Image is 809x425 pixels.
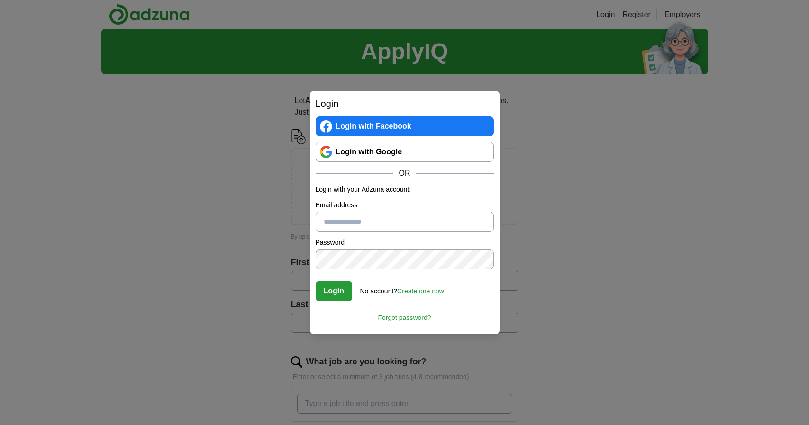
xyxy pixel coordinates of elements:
[316,281,353,301] button: Login
[397,287,444,295] a: Create one now
[316,116,494,136] a: Login with Facebook
[316,200,494,210] label: Email address
[360,281,444,296] div: No account?
[316,97,494,111] h2: Login
[316,142,494,162] a: Login with Google
[316,307,494,323] a: Forgot password?
[316,238,494,248] label: Password
[316,185,494,195] p: Login with your Adzuna account:
[393,168,416,179] span: OR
